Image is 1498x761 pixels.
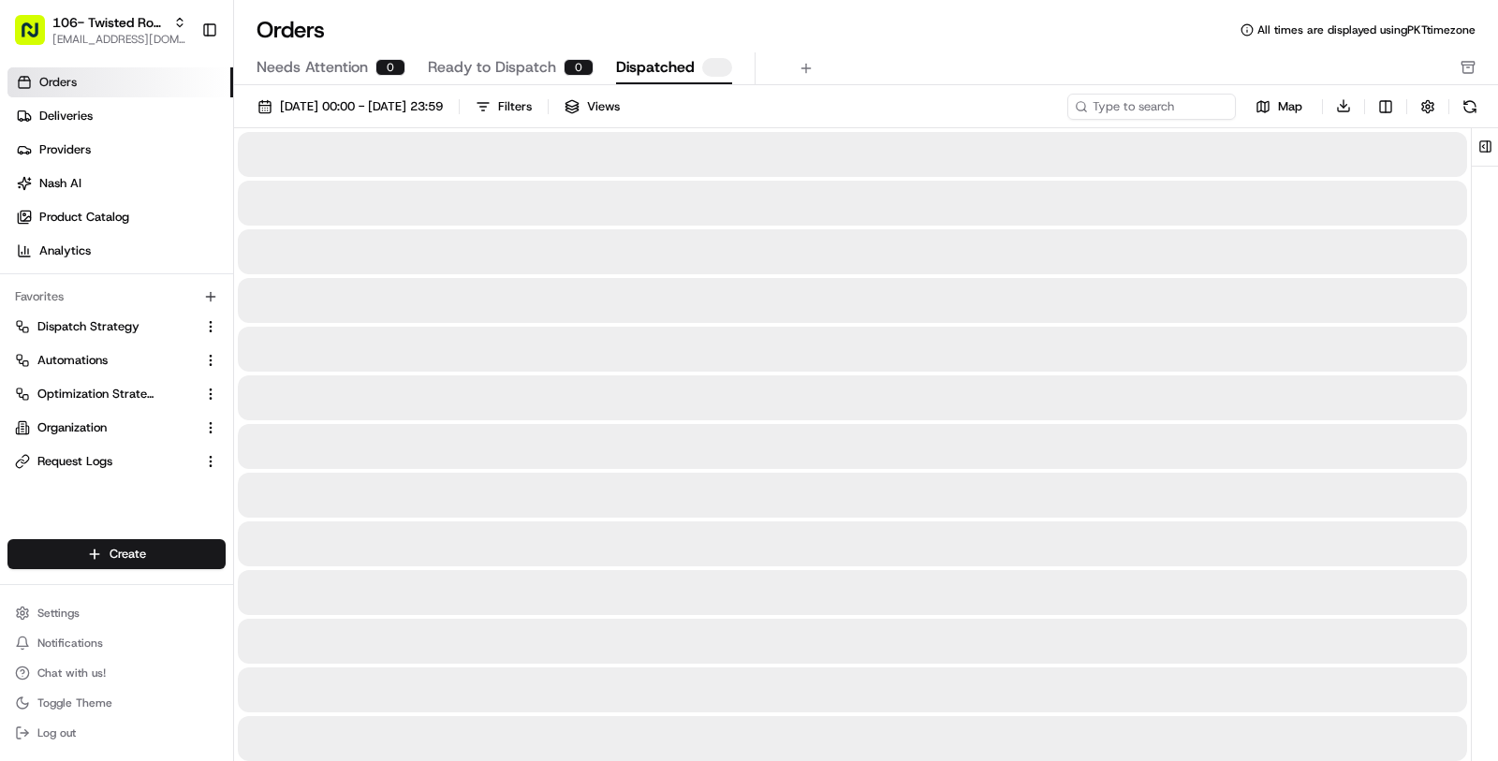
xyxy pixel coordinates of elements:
[7,236,233,266] a: Analytics
[39,209,129,226] span: Product Catalog
[7,690,226,716] button: Toggle Theme
[15,352,196,369] a: Automations
[15,419,196,436] a: Organization
[37,725,76,740] span: Log out
[52,13,166,32] button: 106- Twisted Root Burger - Lubbock
[7,282,226,312] div: Favorites
[7,168,233,198] a: Nash AI
[37,453,112,470] span: Request Logs
[7,600,226,626] button: Settings
[15,386,196,402] a: Optimization Strategy
[7,135,233,165] a: Providers
[39,175,81,192] span: Nash AI
[37,695,112,710] span: Toggle Theme
[587,98,620,115] span: Views
[7,101,233,131] a: Deliveries
[428,56,556,79] span: Ready to Dispatch
[110,546,146,563] span: Create
[37,606,80,621] span: Settings
[7,345,226,375] button: Automations
[1278,98,1302,115] span: Map
[7,413,226,443] button: Organization
[1457,94,1483,120] button: Refresh
[39,242,91,259] span: Analytics
[257,15,325,45] h1: Orders
[556,94,628,120] button: Views
[7,720,226,746] button: Log out
[37,419,107,436] span: Organization
[375,59,405,76] div: 0
[37,352,108,369] span: Automations
[1067,94,1236,120] input: Type to search
[39,108,93,124] span: Deliveries
[257,56,368,79] span: Needs Attention
[39,141,91,158] span: Providers
[7,660,226,686] button: Chat with us!
[37,318,140,335] span: Dispatch Strategy
[7,379,226,409] button: Optimization Strategy
[7,7,194,52] button: 106- Twisted Root Burger - Lubbock[EMAIL_ADDRESS][DOMAIN_NAME]
[7,446,226,476] button: Request Logs
[467,94,540,120] button: Filters
[7,67,233,97] a: Orders
[39,74,77,91] span: Orders
[52,32,186,47] button: [EMAIL_ADDRESS][DOMAIN_NAME]
[1243,95,1314,118] button: Map
[7,539,226,569] button: Create
[15,318,196,335] a: Dispatch Strategy
[7,630,226,656] button: Notifications
[249,94,451,120] button: [DATE] 00:00 - [DATE] 23:59
[498,98,532,115] div: Filters
[37,386,155,402] span: Optimization Strategy
[616,56,695,79] span: Dispatched
[37,666,106,681] span: Chat with us!
[1257,22,1476,37] span: All times are displayed using PKT timezone
[7,312,226,342] button: Dispatch Strategy
[7,202,233,232] a: Product Catalog
[280,98,443,115] span: [DATE] 00:00 - [DATE] 23:59
[15,453,196,470] a: Request Logs
[37,636,103,651] span: Notifications
[564,59,594,76] div: 0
